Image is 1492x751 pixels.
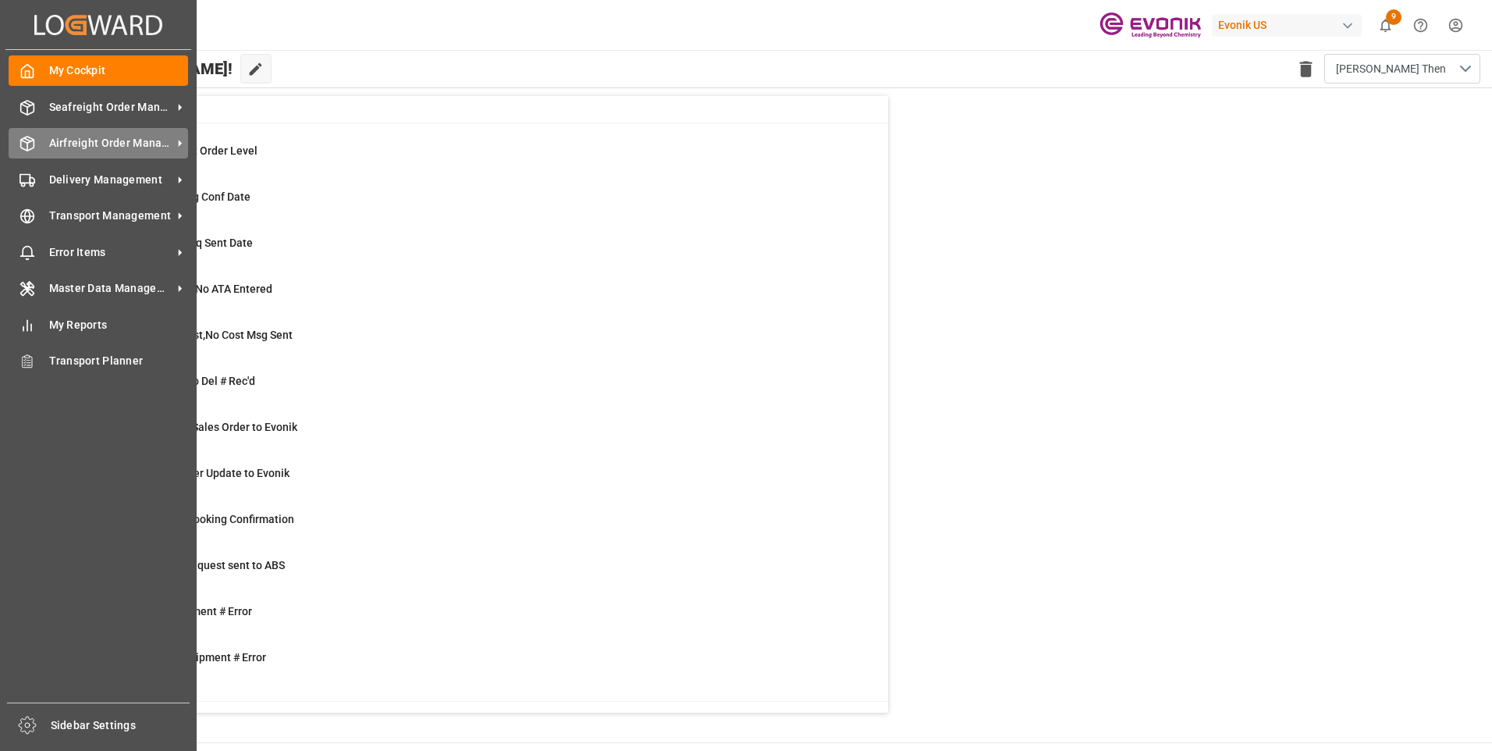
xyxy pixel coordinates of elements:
span: [PERSON_NAME] Then [1336,61,1446,77]
div: Evonik US [1212,14,1362,37]
span: Master Data Management [49,280,172,297]
a: 0Error Sales Order Update to EvonikShipment [80,465,869,498]
a: 0Main-Leg Shipment # ErrorShipment [80,603,869,636]
a: 3ETA > 10 Days , No ATA EnteredShipment [80,281,869,314]
span: 9 [1386,9,1401,25]
button: Evonik US [1212,10,1368,40]
span: Seafreight Order Management [49,99,172,116]
span: Error Items [49,244,172,261]
span: My Reports [49,317,189,333]
a: 19ABS: No Init Bkg Conf DateShipment [80,189,869,222]
span: Pending Bkg Request sent to ABS [119,559,285,571]
button: show 9 new notifications [1368,8,1403,43]
span: Delivery Management [49,172,172,188]
a: 0Pending Bkg Request sent to ABSShipment [80,557,869,590]
span: Error Sales Order Update to Evonik [119,467,290,479]
a: My Reports [9,309,188,340]
button: open menu [1324,54,1480,84]
span: Transport Management [49,208,172,224]
span: Error on Initial Sales Order to Evonik [119,421,297,433]
a: 5ETD < 3 Days,No Del # Rec'dShipment [80,373,869,406]
span: Sidebar Settings [51,717,190,734]
img: Evonik-brand-mark-Deep-Purple-RGB.jpeg_1700498283.jpeg [1099,12,1201,39]
a: 0MOT Missing at Order LevelSales Order-IVPO [80,143,869,176]
a: 20ETD>3 Days Past,No Cost Msg SentShipment [80,327,869,360]
a: 8ABS: No Bkg Req Sent DateShipment [80,235,869,268]
span: My Cockpit [49,62,189,79]
a: 1TU : Pre-Leg Shipment # ErrorTransport Unit [80,650,869,682]
a: My Cockpit [9,55,188,86]
span: ETD>3 Days Past,No Cost Msg Sent [119,329,293,341]
a: 2Error on Initial Sales Order to EvonikShipment [80,419,869,452]
button: Help Center [1403,8,1438,43]
a: Transport Planner [9,346,188,376]
span: Airfreight Order Management [49,135,172,151]
span: Hello [PERSON_NAME]! [65,54,233,84]
a: 17ABS: Missing Booking ConfirmationShipment [80,511,869,544]
span: Transport Planner [49,353,189,369]
span: ABS: Missing Booking Confirmation [119,513,294,525]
